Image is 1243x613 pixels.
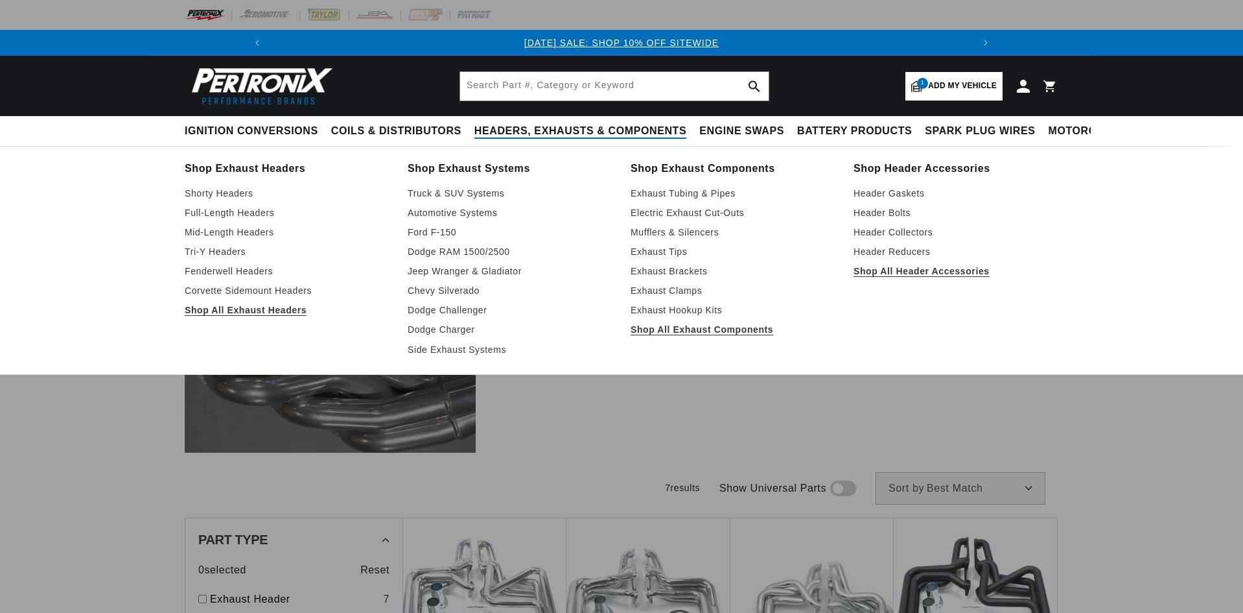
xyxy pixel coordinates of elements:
div: 1 of 3 [270,36,973,50]
a: Chevy Silverado [408,283,612,298]
summary: Coils & Distributors [325,116,468,147]
span: Headers, Exhausts & Components [474,125,686,138]
button: Translation missing: en.sections.announcements.previous_announcement [244,30,270,56]
a: Shop All Exhaust Components [631,322,835,337]
summary: Motorcycle [1042,116,1132,147]
span: Engine Swaps [699,125,784,138]
span: 0 selected [198,562,246,579]
a: Shop Exhaust Headers [185,160,389,178]
summary: Headers, Exhausts & Components [468,116,693,147]
button: Translation missing: en.sections.announcements.next_announcement [973,30,999,56]
a: Shop Exhaust Components [631,160,835,178]
span: Sort by [889,483,924,494]
a: Automotive Systems [408,205,612,221]
a: Shop All Exhaust Headers [185,302,389,318]
a: Shop Exhaust Systems [408,160,612,178]
span: Ignition Conversions [185,125,318,138]
a: Dodge Charger [408,322,612,337]
a: Exhaust Header [210,591,378,608]
a: Dodge Challenger [408,302,612,318]
a: Side Exhaust Systems [408,342,612,357]
div: Announcement [270,36,973,50]
span: Reset [360,562,389,579]
a: Jeep Wranger & Gladiator [408,263,612,279]
a: Header Gaskets [854,186,1058,201]
span: 7 results [665,483,700,493]
slideshow-component: Translation missing: en.sections.announcements.announcement_bar [152,30,1091,56]
a: Truck & SUV Systems [408,186,612,201]
a: Mufflers & Silencers [631,224,835,240]
a: Fenderwell Headers [185,263,389,279]
button: search button [740,72,769,101]
summary: Ignition Conversions [185,116,325,147]
a: Exhaust Tubing & Pipes [631,186,835,201]
select: Sort by [876,472,1045,505]
input: Search Part #, Category or Keyword [460,72,769,101]
summary: Spark Plug Wires [918,116,1041,147]
a: Exhaust Hookup Kits [631,302,835,318]
a: Shorty Headers [185,186,389,201]
img: Pertronix [185,64,334,108]
a: Mid-Length Headers [185,224,389,240]
a: Header Bolts [854,205,1058,221]
span: Spark Plug Wires [925,125,1035,138]
span: Part Type [198,533,268,546]
span: Add my vehicle [928,80,997,92]
div: 7 [383,591,389,608]
summary: Battery Products [791,116,918,147]
span: Coils & Distributors [331,125,461,138]
a: Header Reducers [854,244,1058,259]
summary: Engine Swaps [693,116,791,147]
a: Shop All Header Accessories [854,263,1058,279]
a: Ford F-150 [408,224,612,240]
a: Exhaust Tips [631,244,835,259]
a: Tri-Y Headers [185,244,389,259]
a: Exhaust Clamps [631,283,835,298]
a: Dodge RAM 1500/2500 [408,244,612,259]
a: Shop Header Accessories [854,160,1058,178]
a: Corvette Sidemount Headers [185,283,389,298]
span: Battery Products [797,125,912,138]
a: Header Collectors [854,224,1058,240]
span: Show Universal Parts [719,480,826,497]
a: 1Add my vehicle [905,72,1003,101]
a: Exhaust Brackets [631,263,835,279]
span: Motorcycle [1049,125,1126,138]
span: 1 [917,78,928,89]
a: Electric Exhaust Cut-Outs [631,205,835,221]
a: [DATE] SALE: SHOP 10% OFF SITEWIDE [524,38,719,48]
a: Full-Length Headers [185,205,389,221]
